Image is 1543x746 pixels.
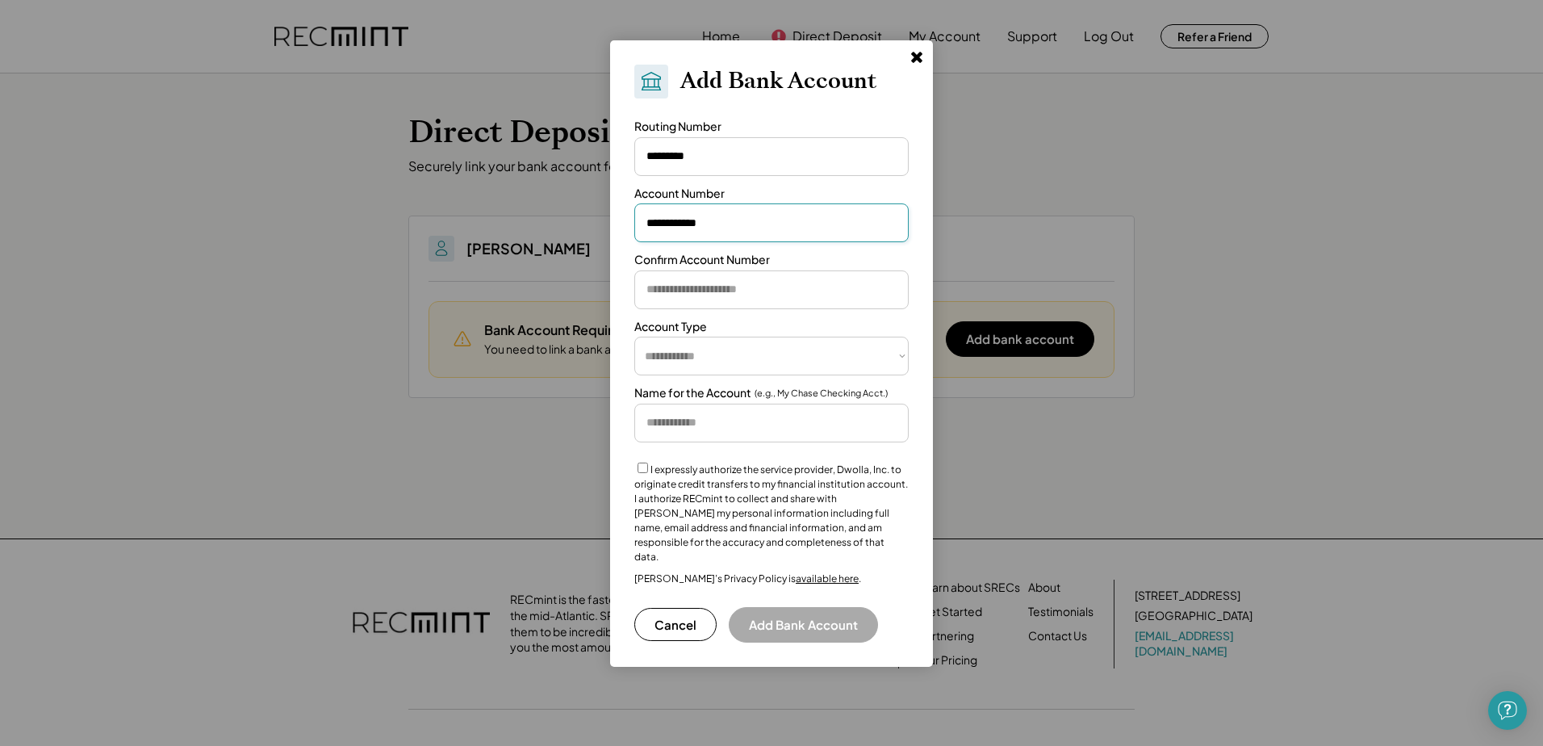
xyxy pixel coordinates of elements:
div: Account Number [634,186,725,202]
div: [PERSON_NAME]’s Privacy Policy is . [634,572,861,585]
div: Routing Number [634,119,721,135]
label: I expressly authorize the service provider, Dwolla, Inc. to originate credit transfers to my fina... [634,463,908,563]
div: Open Intercom Messenger [1488,691,1527,730]
h2: Add Bank Account [680,68,876,95]
img: Bank.svg [639,69,663,94]
div: Confirm Account Number [634,252,770,268]
a: available here [796,572,859,585]
div: Account Type [634,319,707,335]
button: Cancel [634,608,717,641]
div: (e.g., My Chase Checking Acct.) [755,387,888,399]
button: Add Bank Account [729,607,878,643]
div: Name for the Account [634,385,751,401]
